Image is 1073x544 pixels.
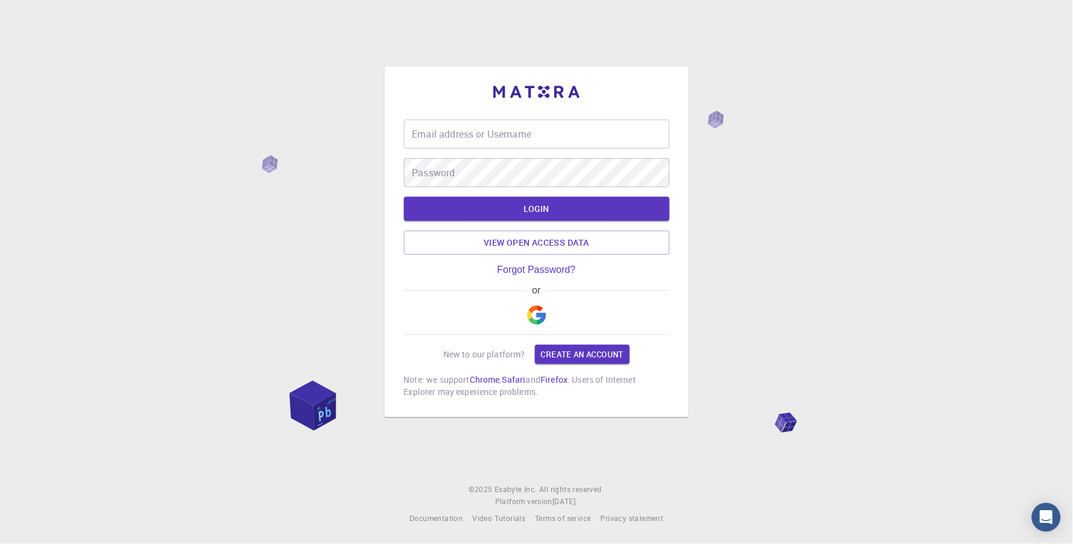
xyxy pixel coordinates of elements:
span: All rights reserved. [539,484,604,496]
div: Open Intercom Messenger [1032,503,1061,532]
p: Note: we support , and . Users of Internet Explorer may experience problems. [404,374,670,398]
span: Platform version [495,496,553,508]
a: Safari [502,374,526,385]
a: Exabyte Inc. [495,484,537,496]
a: Create an account [535,345,630,364]
span: Privacy statement [601,513,664,523]
span: © 2025 [469,484,495,496]
a: Firefox [540,374,568,385]
span: Exabyte Inc. [495,484,537,494]
span: Documentation [409,513,463,523]
a: Privacy statement [601,513,664,525]
a: Forgot Password? [498,264,576,275]
p: New to our platform? [443,348,525,360]
button: LOGIN [404,197,670,221]
a: [DATE]. [553,496,578,508]
a: Terms of service [535,513,591,525]
img: Google [527,306,546,325]
a: Video Tutorials [472,513,525,525]
span: [DATE] . [553,496,578,506]
span: Terms of service [535,513,591,523]
a: Documentation [409,513,463,525]
span: or [527,285,546,296]
a: View open access data [404,231,670,255]
a: Chrome [470,374,500,385]
span: Video Tutorials [472,513,525,523]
